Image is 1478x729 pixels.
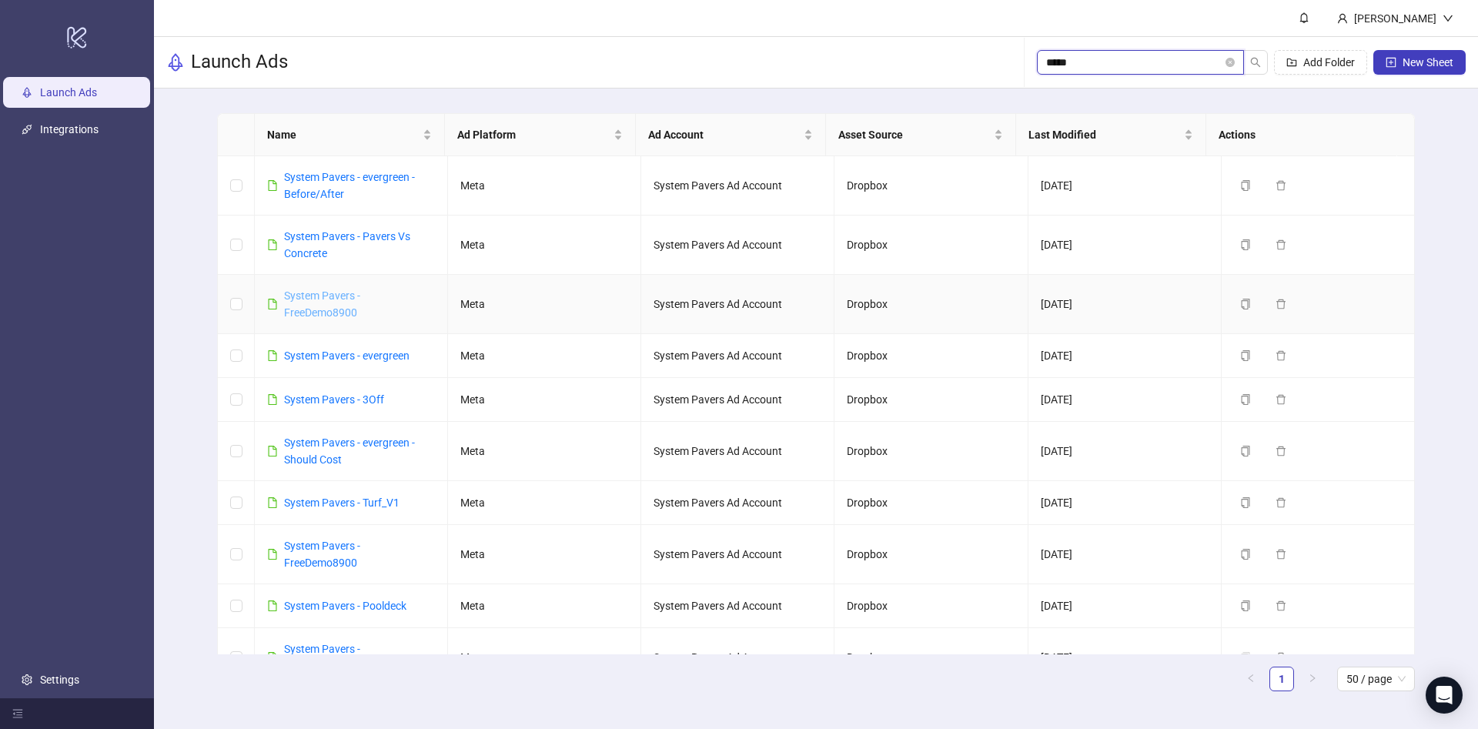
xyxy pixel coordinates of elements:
span: Ad Platform [457,126,610,143]
th: Ad Platform [445,114,635,156]
span: delete [1276,180,1286,191]
span: delete [1276,600,1286,611]
td: System Pavers Ad Account [641,334,834,378]
span: left [1246,674,1256,683]
span: bell [1299,12,1309,23]
button: Add Folder [1274,50,1367,75]
td: Meta [448,275,641,334]
a: Settings [40,674,79,686]
th: Asset Source [826,114,1016,156]
span: file [267,497,278,508]
td: [DATE] [1028,525,1222,584]
td: System Pavers Ad Account [641,422,834,481]
span: folder-add [1286,57,1297,68]
button: New Sheet [1373,50,1466,75]
td: System Pavers Ad Account [641,628,834,687]
td: Meta [448,422,641,481]
td: [DATE] [1028,156,1222,216]
span: file [267,350,278,361]
td: System Pavers Ad Account [641,156,834,216]
span: file [267,600,278,611]
span: user [1337,13,1348,24]
span: file [267,394,278,405]
h3: Launch Ads [191,50,288,75]
span: copy [1240,497,1251,508]
div: Open Intercom Messenger [1426,677,1463,714]
div: [PERSON_NAME] [1348,10,1443,27]
span: file [267,652,278,663]
td: [DATE] [1028,584,1222,628]
td: Meta [448,525,641,584]
button: right [1300,667,1325,691]
span: delete [1276,446,1286,456]
td: [DATE] [1028,422,1222,481]
td: Meta [448,481,641,525]
span: delete [1276,350,1286,361]
th: Name [255,114,445,156]
a: System Pavers - FreeDemo8900 [284,289,360,319]
a: Launch Ads [40,86,97,99]
span: right [1308,674,1317,683]
span: delete [1276,394,1286,405]
th: Actions [1206,114,1396,156]
li: 1 [1269,667,1294,691]
span: file [267,239,278,250]
span: close-circle [1226,58,1235,67]
span: Add Folder [1303,56,1355,69]
span: file [267,299,278,309]
td: Dropbox [834,275,1028,334]
td: Meta [448,216,641,275]
td: System Pavers Ad Account [641,216,834,275]
a: System Pavers - EvergreenDecking [284,643,369,672]
span: copy [1240,180,1251,191]
td: Meta [448,628,641,687]
span: file [267,549,278,560]
td: Dropbox [834,481,1028,525]
span: copy [1240,394,1251,405]
span: copy [1240,350,1251,361]
span: copy [1240,549,1251,560]
td: System Pavers Ad Account [641,481,834,525]
td: [DATE] [1028,378,1222,422]
a: Integrations [40,123,99,135]
td: Meta [448,584,641,628]
td: Dropbox [834,422,1028,481]
a: System Pavers - Pooldeck [284,600,406,612]
span: Last Modified [1028,126,1181,143]
span: delete [1276,239,1286,250]
span: delete [1276,299,1286,309]
span: search [1250,57,1261,68]
td: [DATE] [1028,628,1222,687]
td: System Pavers Ad Account [641,525,834,584]
a: System Pavers - evergreen [284,349,410,362]
td: [DATE] [1028,275,1222,334]
td: System Pavers Ad Account [641,584,834,628]
td: Meta [448,334,641,378]
span: copy [1240,446,1251,456]
span: delete [1276,497,1286,508]
td: System Pavers Ad Account [641,378,834,422]
span: copy [1240,299,1251,309]
td: [DATE] [1028,481,1222,525]
td: Dropbox [834,156,1028,216]
span: menu-fold [12,708,23,719]
a: System Pavers - evergreen - Before/After [284,171,415,200]
a: 1 [1270,667,1293,691]
td: [DATE] [1028,334,1222,378]
td: Meta [448,378,641,422]
span: New Sheet [1403,56,1453,69]
td: Dropbox [834,334,1028,378]
button: The sheet needs to be migrated before it can be duplicated. Please open the sheet to migrate it. [1234,648,1263,667]
button: left [1239,667,1263,691]
td: System Pavers Ad Account [641,275,834,334]
th: Ad Account [636,114,826,156]
a: System Pavers - Pavers Vs Concrete [284,230,410,259]
a: System Pavers - evergreen - Should Cost [284,436,415,466]
td: Dropbox [834,525,1028,584]
span: Asset Source [838,126,991,143]
a: System Pavers - 3Off [284,393,384,406]
th: Last Modified [1016,114,1206,156]
span: copy [1240,600,1251,611]
span: copy [1240,239,1251,250]
span: file [267,446,278,456]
